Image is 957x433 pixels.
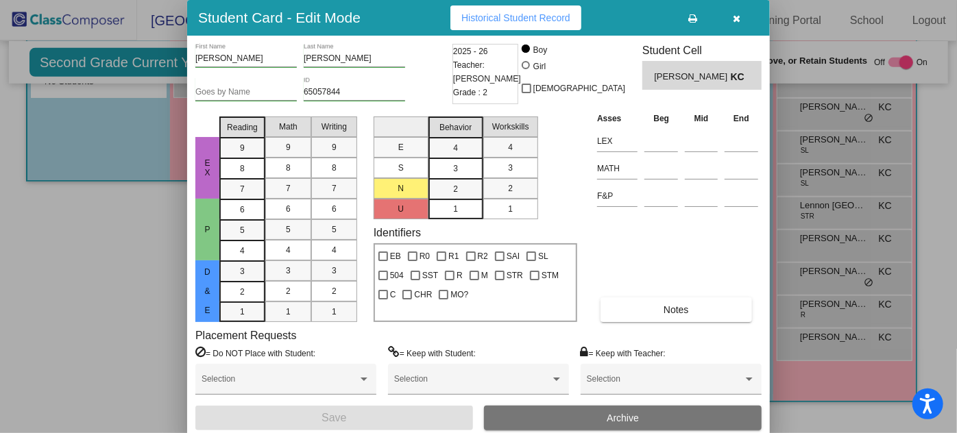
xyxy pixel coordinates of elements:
[202,225,214,234] span: P
[227,121,258,134] span: Reading
[533,60,546,73] div: Girl
[422,267,438,284] span: SST
[597,186,638,206] input: assessment
[453,183,458,195] span: 2
[332,141,337,153] span: 9
[439,121,472,134] span: Behavior
[240,183,245,195] span: 7
[508,203,513,215] span: 1
[448,248,459,264] span: R1
[332,244,337,256] span: 4
[374,226,421,239] label: Identifiers
[332,182,337,195] span: 7
[461,12,570,23] span: Historical Student Record
[453,58,521,86] span: Teacher: [PERSON_NAME]
[453,45,488,58] span: 2025 - 26
[664,304,689,315] span: Notes
[731,70,750,84] span: KC
[286,306,291,318] span: 1
[286,182,291,195] span: 7
[240,203,245,216] span: 6
[681,111,721,126] th: Mid
[195,329,297,342] label: Placement Requests
[279,121,298,133] span: Math
[542,267,559,284] span: STM
[240,306,245,318] span: 1
[492,121,529,133] span: Workskills
[641,111,681,126] th: Beg
[721,111,762,126] th: End
[453,162,458,175] span: 3
[286,223,291,236] span: 5
[240,142,245,154] span: 9
[286,203,291,215] span: 6
[508,141,513,153] span: 4
[642,44,762,57] h3: Student Cell
[450,286,468,303] span: MO?
[195,88,297,97] input: goes by name
[581,346,666,360] label: = Keep with Teacher:
[508,182,513,195] span: 2
[202,267,214,315] span: D & E
[390,248,401,264] span: EB
[304,88,405,97] input: Enter ID
[332,162,337,174] span: 8
[538,248,548,264] span: SL
[286,162,291,174] span: 8
[594,111,641,126] th: Asses
[484,406,762,430] button: Archive
[453,86,487,99] span: Grade : 2
[654,70,730,84] span: [PERSON_NAME]
[286,264,291,277] span: 3
[457,267,463,284] span: R
[453,203,458,215] span: 1
[286,285,291,297] span: 2
[508,162,513,174] span: 3
[322,121,347,133] span: Writing
[481,267,488,284] span: M
[202,158,214,177] span: EX
[450,5,581,30] button: Historical Student Record
[601,297,751,322] button: Notes
[240,162,245,175] span: 8
[507,267,523,284] span: STR
[390,286,396,303] span: C
[507,248,520,264] span: SAI
[198,9,361,26] h3: Student Card - Edit Mode
[597,131,638,151] input: assessment
[607,412,639,423] span: Archive
[390,267,404,284] span: 504
[597,158,638,179] input: assessment
[240,245,245,257] span: 4
[332,203,337,215] span: 6
[195,406,473,430] button: Save
[533,80,625,97] span: [DEMOGRAPHIC_DATA]
[453,142,458,154] span: 4
[286,244,291,256] span: 4
[332,264,337,277] span: 3
[322,412,346,423] span: Save
[240,224,245,236] span: 5
[478,248,488,264] span: R2
[332,285,337,297] span: 2
[286,141,291,153] span: 9
[388,346,476,360] label: = Keep with Student:
[332,223,337,236] span: 5
[533,44,548,56] div: Boy
[240,265,245,277] span: 3
[332,306,337,318] span: 1
[420,248,430,264] span: R0
[195,346,315,360] label: = Do NOT Place with Student:
[240,286,245,298] span: 2
[414,286,432,303] span: CHR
